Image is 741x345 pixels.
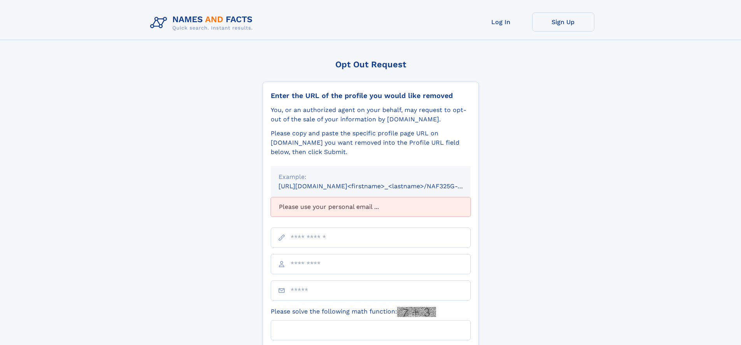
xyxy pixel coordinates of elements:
a: Sign Up [532,12,594,32]
div: Please use your personal email ... [271,197,471,217]
div: You, or an authorized agent on your behalf, may request to opt-out of the sale of your informatio... [271,105,471,124]
div: Opt Out Request [263,60,479,69]
a: Log In [470,12,532,32]
div: Example: [279,172,463,182]
label: Please solve the following math function: [271,307,436,317]
div: Enter the URL of the profile you would like removed [271,91,471,100]
small: [URL][DOMAIN_NAME]<firstname>_<lastname>/NAF325G-xxxxxxxx [279,182,485,190]
div: Please copy and paste the specific profile page URL on [DOMAIN_NAME] you want removed into the Pr... [271,129,471,157]
img: Logo Names and Facts [147,12,259,33]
